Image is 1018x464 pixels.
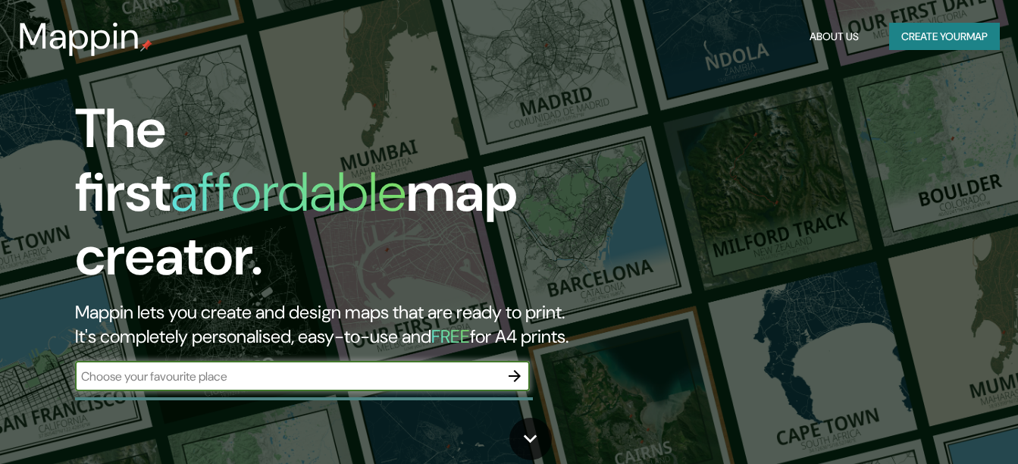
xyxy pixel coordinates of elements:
h1: affordable [171,157,406,227]
h1: The first map creator. [75,97,584,300]
button: Create yourmap [889,23,1000,51]
iframe: Help widget launcher [883,405,1001,447]
h2: Mappin lets you create and design maps that are ready to print. It's completely personalised, eas... [75,300,584,349]
button: About Us [803,23,865,51]
h3: Mappin [18,15,140,58]
input: Choose your favourite place [75,368,500,385]
img: mappin-pin [140,39,152,52]
h5: FREE [431,324,470,348]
